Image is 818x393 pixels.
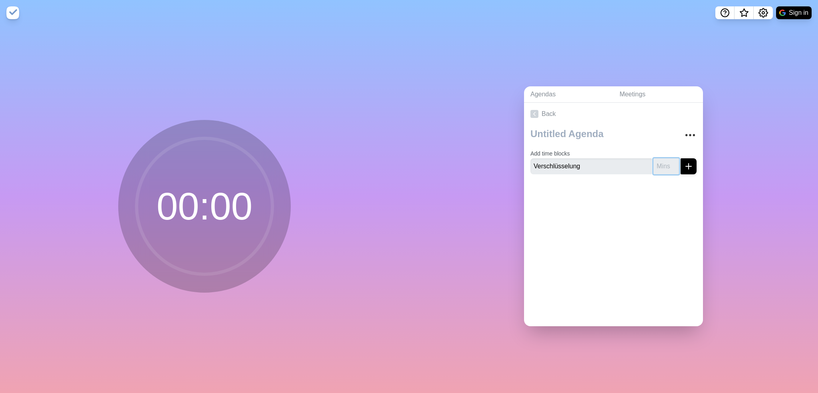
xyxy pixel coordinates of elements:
label: Add time blocks [530,150,570,157]
input: Mins [653,158,679,174]
button: More [682,127,698,143]
a: Meetings [613,86,703,103]
img: timeblocks logo [6,6,19,19]
button: Help [715,6,735,19]
a: Agendas [524,86,613,103]
button: Sign in [776,6,812,19]
a: Back [524,103,703,125]
button: Settings [754,6,773,19]
button: What’s new [735,6,754,19]
img: google logo [779,10,786,16]
input: Name [530,158,652,174]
